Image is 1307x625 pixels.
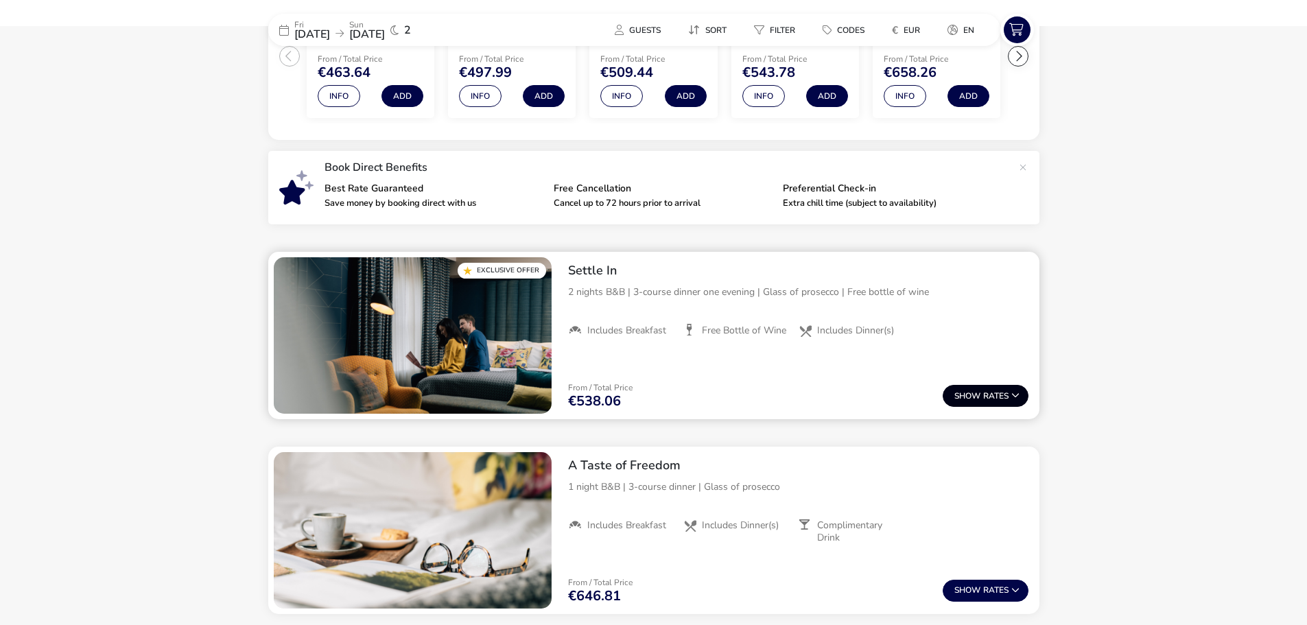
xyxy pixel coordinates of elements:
p: Best Rate Guaranteed [325,184,543,193]
p: Fri [294,21,330,29]
button: en [937,20,985,40]
swiper-slide: 1 / 1 [274,452,552,609]
span: Includes Dinner(s) [817,325,894,337]
span: [DATE] [294,27,330,42]
span: Includes Breakfast [587,519,666,532]
span: Codes [837,25,864,36]
span: Includes Dinner(s) [702,519,779,532]
button: Add [947,85,989,107]
button: Guests [604,20,672,40]
p: Free Cancellation [554,184,772,193]
swiper-slide: 1 / 1 [274,257,552,414]
button: Info [600,85,643,107]
button: Filter [743,20,806,40]
div: Exclusive Offer [458,263,546,279]
span: 2 [404,25,411,36]
span: [DATE] [349,27,385,42]
button: Info [318,85,360,107]
p: Extra chill time (subject to availability) [783,199,1001,208]
naf-pibe-menu-bar-item: Filter [743,20,812,40]
span: Show [954,586,983,595]
span: Show [954,392,983,401]
button: Info [459,85,502,107]
naf-pibe-menu-bar-item: en [937,20,991,40]
span: €509.44 [600,66,653,80]
naf-pibe-menu-bar-item: €EUR [881,20,937,40]
p: From / Total Price [459,55,565,63]
button: Sort [677,20,738,40]
p: From / Total Price [600,55,706,63]
button: ShowRates [943,385,1028,407]
span: Guests [629,25,661,36]
span: €543.78 [742,66,795,80]
p: Cancel up to 72 hours prior to arrival [554,199,772,208]
p: From / Total Price [884,55,989,63]
div: Settle In2 nights B&B | 3-course dinner one evening | Glass of prosecco | Free bottle of wineIncl... [557,252,1039,348]
naf-pibe-menu-bar-item: Guests [604,20,677,40]
span: €538.06 [568,394,621,408]
span: Free Bottle of Wine [702,325,786,337]
p: From / Total Price [742,55,848,63]
span: en [963,25,974,36]
button: Codes [812,20,875,40]
p: Save money by booking direct with us [325,199,543,208]
span: EUR [904,25,920,36]
p: From / Total Price [318,55,423,63]
p: Book Direct Benefits [325,162,1012,173]
h2: A Taste of Freedom [568,458,1028,473]
span: Sort [705,25,727,36]
button: Info [884,85,926,107]
h2: Settle In [568,263,1028,279]
button: Add [523,85,565,107]
span: €658.26 [884,66,937,80]
div: A Taste of Freedom1 night B&B | 3-course dinner | Glass of proseccoIncludes BreakfastIncludes Din... [557,447,1039,555]
naf-pibe-menu-bar-item: Codes [812,20,881,40]
p: From / Total Price [568,384,633,392]
i: € [892,23,898,37]
button: Info [742,85,785,107]
naf-pibe-menu-bar-item: Sort [677,20,743,40]
span: €463.64 [318,66,370,80]
p: Sun [349,21,385,29]
button: ShowRates [943,580,1028,602]
span: Complimentary Drink [817,519,902,544]
p: From / Total Price [568,578,633,587]
span: €646.81 [568,589,621,603]
button: Add [381,85,423,107]
span: Includes Breakfast [587,325,666,337]
span: €497.99 [459,66,512,80]
button: Add [806,85,848,107]
div: Fri[DATE]Sun[DATE]2 [268,14,474,46]
span: Filter [770,25,795,36]
p: 2 nights B&B | 3-course dinner one evening | Glass of prosecco | Free bottle of wine [568,285,1028,299]
p: Preferential Check-in [783,184,1001,193]
button: €EUR [881,20,931,40]
button: Add [665,85,707,107]
p: 1 night B&B | 3-course dinner | Glass of prosecco [568,480,1028,494]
